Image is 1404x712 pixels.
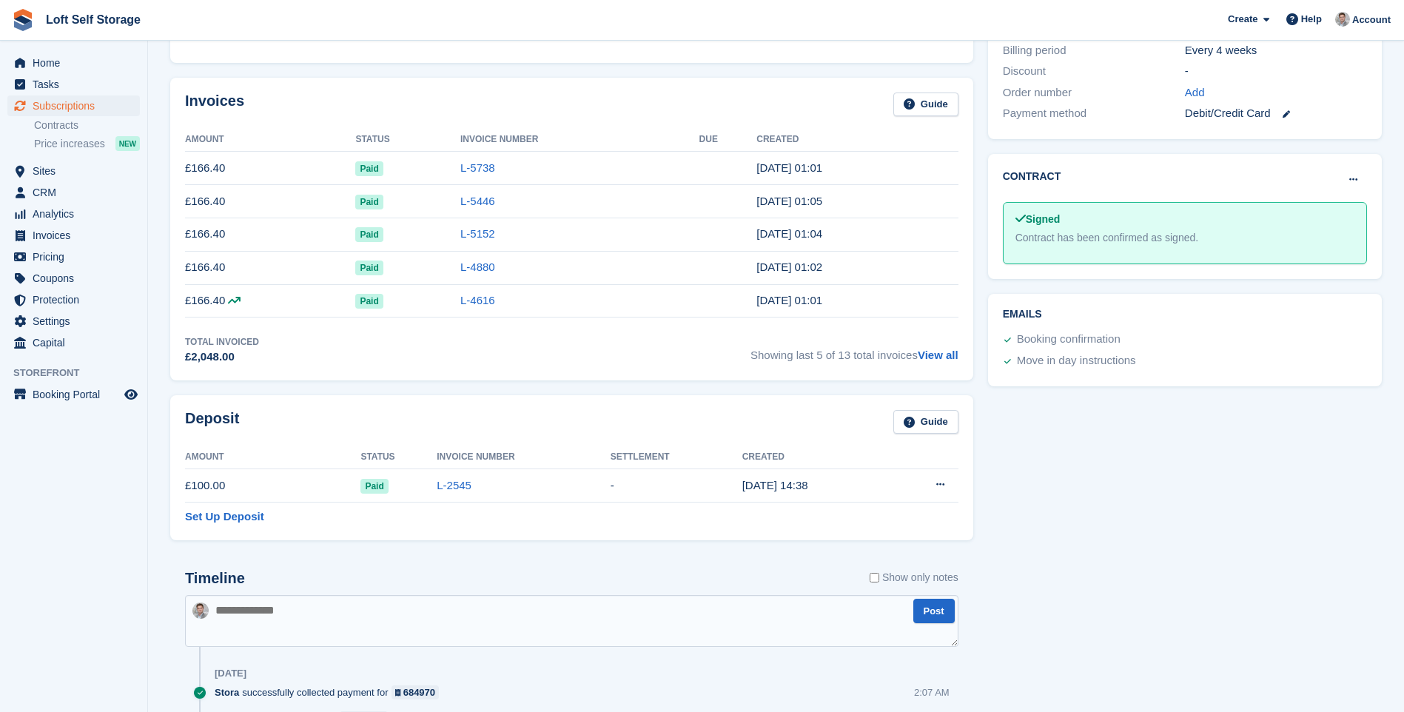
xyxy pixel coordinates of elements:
[918,349,958,361] a: View all
[699,128,757,152] th: Due
[460,227,495,240] a: L-5152
[185,284,355,318] td: £166.40
[1003,63,1185,80] div: Discount
[7,332,140,353] a: menu
[185,570,245,587] h2: Timeline
[1017,331,1121,349] div: Booking confirmation
[1301,12,1322,27] span: Help
[185,128,355,152] th: Amount
[756,294,822,306] time: 2025-04-22 00:01:58 UTC
[1003,42,1185,59] div: Billing period
[870,570,879,585] input: Show only notes
[750,335,958,366] span: Showing last 5 of 13 total invoices
[7,95,140,116] a: menu
[33,53,121,73] span: Home
[460,161,495,174] a: L-5738
[185,93,244,117] h2: Invoices
[460,294,495,306] a: L-4616
[7,161,140,181] a: menu
[185,508,264,525] a: Set Up Deposit
[7,289,140,310] a: menu
[756,161,822,174] time: 2025-08-12 00:01:39 UTC
[1185,84,1205,101] a: Add
[34,137,105,151] span: Price increases
[33,311,121,332] span: Settings
[215,685,446,699] div: successfully collected payment for
[360,446,437,469] th: Status
[7,268,140,289] a: menu
[7,53,140,73] a: menu
[40,7,147,32] a: Loft Self Storage
[355,261,383,275] span: Paid
[185,446,360,469] th: Amount
[355,294,383,309] span: Paid
[33,384,121,405] span: Booking Portal
[33,204,121,224] span: Analytics
[460,261,495,273] a: L-4880
[7,225,140,246] a: menu
[392,685,440,699] a: 684970
[355,195,383,209] span: Paid
[460,128,699,152] th: Invoice Number
[33,332,121,353] span: Capital
[437,446,610,469] th: Invoice Number
[1228,12,1257,27] span: Create
[7,204,140,224] a: menu
[756,227,822,240] time: 2025-06-17 00:04:11 UTC
[122,386,140,403] a: Preview store
[742,479,808,491] time: 2024-09-16 13:38:12 UTC
[185,218,355,251] td: £166.40
[185,251,355,284] td: £166.40
[7,384,140,405] a: menu
[33,182,121,203] span: CRM
[215,668,246,679] div: [DATE]
[115,136,140,151] div: NEW
[1003,309,1367,320] h2: Emails
[33,289,121,310] span: Protection
[742,446,889,469] th: Created
[355,161,383,176] span: Paid
[34,135,140,152] a: Price increases NEW
[893,93,958,117] a: Guide
[1352,13,1391,27] span: Account
[33,95,121,116] span: Subscriptions
[1185,63,1367,80] div: -
[185,335,259,349] div: Total Invoiced
[34,118,140,132] a: Contracts
[1003,84,1185,101] div: Order number
[185,152,355,185] td: £166.40
[756,195,822,207] time: 2025-07-15 00:05:18 UTC
[185,469,360,503] td: £100.00
[1015,230,1354,246] div: Contract has been confirmed as signed.
[33,225,121,246] span: Invoices
[7,311,140,332] a: menu
[1335,12,1350,27] img: Nik Williams
[893,410,958,434] a: Guide
[185,410,239,434] h2: Deposit
[33,161,121,181] span: Sites
[437,479,471,491] a: L-2545
[1017,352,1136,370] div: Move in day instructions
[611,446,742,469] th: Settlement
[355,128,460,152] th: Status
[1185,105,1367,122] div: Debit/Credit Card
[13,366,147,380] span: Storefront
[403,685,435,699] div: 684970
[7,246,140,267] a: menu
[33,268,121,289] span: Coupons
[7,182,140,203] a: menu
[756,261,822,273] time: 2025-05-20 00:02:00 UTC
[185,185,355,218] td: £166.40
[1015,212,1354,227] div: Signed
[192,602,209,619] img: Nik Williams
[33,246,121,267] span: Pricing
[756,128,958,152] th: Created
[460,195,495,207] a: L-5446
[360,479,388,494] span: Paid
[870,570,958,585] label: Show only notes
[12,9,34,31] img: stora-icon-8386f47178a22dfd0bd8f6a31ec36ba5ce8667c1dd55bd0f319d3a0aa187defe.svg
[33,74,121,95] span: Tasks
[913,599,955,623] button: Post
[1003,169,1061,184] h2: Contract
[611,469,742,503] td: -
